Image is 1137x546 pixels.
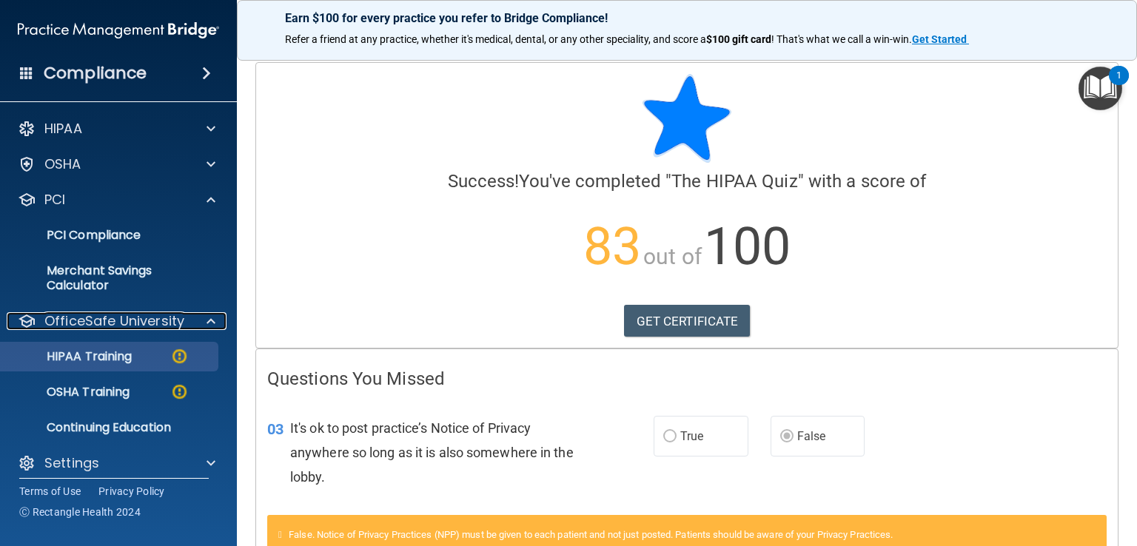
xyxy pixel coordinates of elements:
p: PCI Compliance [10,228,212,243]
h4: Compliance [44,63,147,84]
span: False. Notice of Privacy Practices (NPP) must be given to each patient and not just posted. Patie... [289,529,893,540]
span: False [797,429,826,443]
span: It's ok to post practice’s Notice of Privacy anywhere so long as it is also somewhere in the lobby. [290,420,574,485]
p: Earn $100 for every practice you refer to Bridge Compliance! [285,11,1089,25]
a: PCI [18,191,215,209]
a: Settings [18,454,215,472]
input: False [780,431,794,442]
img: blue-star-rounded.9d042014.png [643,74,731,163]
img: PMB logo [18,16,219,45]
a: Privacy Policy [98,484,165,499]
button: Open Resource Center, 1 new notification [1079,67,1122,110]
a: OSHA [18,155,215,173]
span: out of [643,243,702,269]
div: 1 [1116,75,1121,95]
span: 100 [704,216,791,277]
p: Continuing Education [10,420,212,435]
a: Get Started [912,33,969,45]
img: warning-circle.0cc9ac19.png [170,347,189,365]
a: GET CERTIFICATE [624,305,751,337]
p: Merchant Savings Calculator [10,263,212,293]
p: HIPAA [44,120,82,138]
a: HIPAA [18,120,215,138]
h4: Questions You Missed [267,369,1107,388]
input: True [663,431,677,442]
p: PCI [44,191,65,209]
strong: Get Started [912,33,967,45]
a: Terms of Use [19,484,81,499]
p: OSHA [44,155,81,173]
p: OfficeSafe University [44,312,184,330]
p: Settings [44,454,99,472]
span: The HIPAA Quiz [671,171,797,192]
span: Refer a friend at any practice, whether it's medical, dental, or any other speciality, and score a [285,33,706,45]
h4: You've completed " " with a score of [267,172,1107,191]
strong: $100 gift card [706,33,771,45]
img: warning-circle.0cc9ac19.png [170,382,189,401]
span: Ⓒ Rectangle Health 2024 [19,505,141,519]
span: 83 [583,216,641,277]
span: 03 [267,420,284,438]
span: ! That's what we call a win-win. [771,33,912,45]
span: True [680,429,703,443]
a: OfficeSafe University [18,312,215,330]
p: HIPAA Training [10,349,132,364]
p: OSHA Training [10,385,130,400]
span: Success! [448,171,520,192]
